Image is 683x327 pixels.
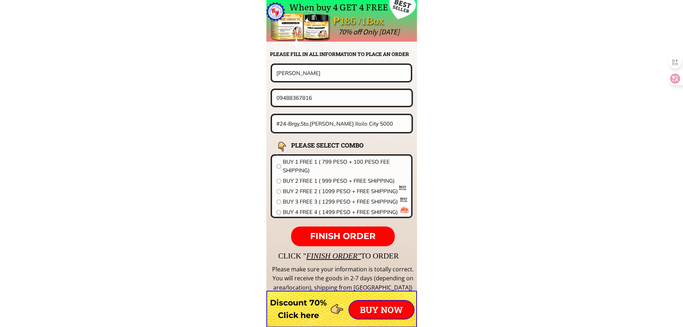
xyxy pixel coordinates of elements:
[338,26,560,38] div: 70% off Only [DATE]
[275,115,409,132] input: Address
[283,208,407,216] span: BUY 4 FREE 4 ( 1499 PESO + FREE SHIPPING)
[283,158,407,175] span: BUY 1 FREE 1 ( 799 PESO + 100 PESO FEE SHIPPING)
[271,265,414,293] div: Please make sure your information is totally correct. You will receive the goods in 2-7 days (dep...
[270,50,416,58] h2: PLEASE FILL IN ALL INFORMATION TO PLACE AN ORDER
[275,90,409,106] input: Phone number
[310,231,376,241] span: FINISH ORDER
[306,252,361,260] span: FINISH ORDER"
[278,250,608,262] div: CLICK " TO ORDER
[283,187,407,196] span: BUY 2 FREE 2 ( 1099 PESO + FREE SHIPPING)
[266,296,331,322] h3: Discount 70% Click here
[349,301,414,319] p: BUY NOW
[291,140,381,150] h2: PLEASE SELECT COMBO
[283,177,407,185] span: BUY 2 FREE 1 ( 999 PESO + FREE SHIPPING)
[275,65,408,81] input: Your name
[333,13,404,29] div: ₱186 /1Box
[283,197,407,206] span: BUY 3 FREE 3 ( 1299 PESO + FREE SHIPPING)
